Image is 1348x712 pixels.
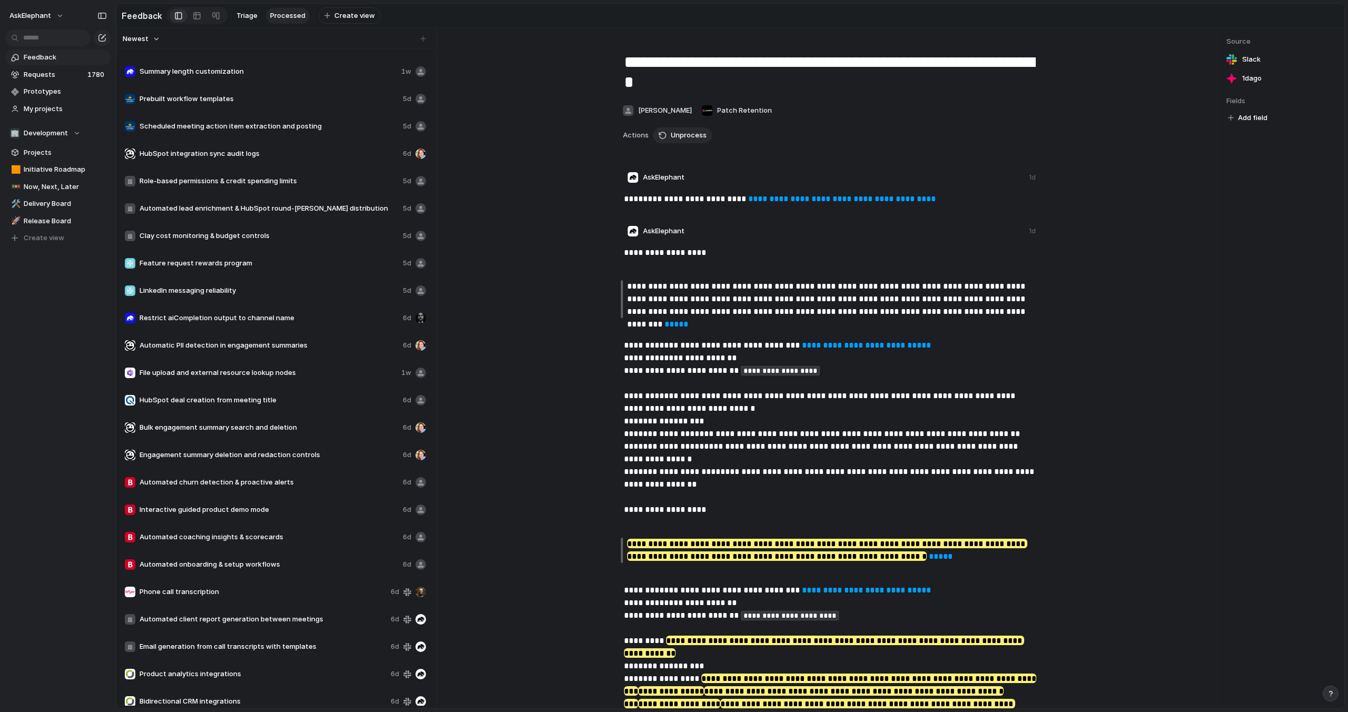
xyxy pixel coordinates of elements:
button: Create view [5,230,111,246]
span: Clay cost monitoring & budget controls [140,231,399,241]
span: Phone call transcription [140,587,386,597]
span: Automated onboarding & setup workflows [140,559,399,570]
button: AskElephant [5,7,70,24]
span: Bidirectional CRM integrations [140,696,386,707]
span: Product analytics integrations [140,669,386,679]
span: Projects [24,147,107,158]
div: 🟧Initiative Roadmap [5,162,111,177]
span: Patch Retention [717,105,772,116]
span: Automated coaching insights & scorecards [140,532,399,542]
span: 6d [403,422,411,433]
span: Unprocess [671,130,707,141]
div: 1d [1029,226,1036,236]
span: Fields [1226,96,1336,106]
span: 6d [403,532,411,542]
span: Processed [270,11,305,21]
span: Role-based permissions & credit spending limits [140,176,399,186]
span: 1w [401,66,411,77]
span: 1d ago [1242,73,1262,84]
span: 6d [391,669,399,679]
span: Email generation from call transcripts with templates [140,641,386,652]
button: 🛠️ [9,199,20,209]
span: Automatic PII detection in engagement summaries [140,340,399,351]
span: LinkedIn messaging reliability [140,285,399,296]
span: Create view [24,233,64,243]
button: [PERSON_NAME] [620,102,695,119]
span: 6d [391,641,399,652]
button: Add field [1226,111,1269,125]
span: AskElephant [643,226,685,236]
span: Requests [24,70,84,80]
div: 🚀 [11,215,18,227]
span: 5d [403,176,411,186]
a: My projects [5,101,111,117]
button: Unprocess [653,127,712,143]
span: 6d [403,559,411,570]
span: HubSpot deal creation from meeting title [140,395,399,406]
div: 🚥 [11,181,18,193]
button: 🟧 [9,164,20,175]
span: Scheduled meeting action item extraction and posting [140,121,399,132]
span: Interactive guided product demo mode [140,505,399,515]
span: 6d [403,149,411,159]
span: File upload and external resource lookup nodes [140,368,397,378]
span: 5d [403,258,411,269]
span: Add field [1238,113,1267,123]
span: 6d [403,505,411,515]
span: 6d [403,395,411,406]
span: Triage [236,11,257,21]
a: Projects [5,145,111,161]
span: 6d [403,477,411,488]
span: [PERSON_NAME] [638,105,692,116]
div: 🟧 [11,164,18,176]
a: Requests1780 [5,67,111,83]
span: 5d [403,121,411,132]
button: Create view [319,7,381,24]
span: My projects [24,104,107,114]
span: 6d [403,313,411,323]
span: AskElephant [9,11,51,21]
span: 6d [403,450,411,460]
h2: Feedback [122,9,162,22]
div: 🏢 [9,128,20,139]
span: 6d [391,587,399,597]
span: Development [24,128,68,139]
a: 🚀Release Board [5,213,111,229]
a: Prototypes [5,84,111,100]
span: AskElephant [643,172,685,183]
span: Automated lead enrichment & HubSpot round-[PERSON_NAME] distribution [140,203,399,214]
button: Newest [121,32,162,46]
span: Newest [123,34,148,44]
span: HubSpot integration sync audit logs [140,149,399,159]
a: Feedback [5,50,111,65]
span: 5d [403,203,411,214]
button: 🚀 [9,216,20,226]
span: 5d [403,94,411,104]
button: 🏢Development [5,125,111,141]
a: 🚥Now, Next, Later [5,179,111,195]
button: 🚥 [9,182,20,192]
span: 6d [403,340,411,351]
span: 5d [403,231,411,241]
a: 🛠️Delivery Board [5,196,111,212]
a: Processed [266,8,310,24]
span: Actions [623,130,649,141]
span: Restrict aiCompletion output to channel name [140,313,399,323]
span: Now, Next, Later [24,182,107,192]
div: 🛠️ [11,198,18,210]
span: Feedback [24,52,107,63]
button: Patch Retention [699,102,775,119]
span: Automated churn detection & proactive alerts [140,477,399,488]
span: 6d [391,696,399,707]
span: Create view [334,11,375,21]
span: 1w [401,368,411,378]
a: Slack [1226,52,1336,67]
span: 6d [391,614,399,625]
span: Source [1226,36,1336,47]
span: Prebuilt workflow templates [140,94,399,104]
span: Engagement summary deletion and redaction controls [140,450,399,460]
span: Bulk engagement summary search and deletion [140,422,399,433]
